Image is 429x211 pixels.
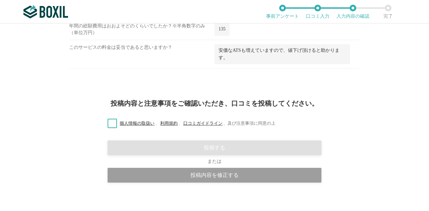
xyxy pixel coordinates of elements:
a: 口コミガイドライン [183,121,223,126]
li: 入力内容の確認 [335,5,370,19]
div: 投稿内容を修正する [108,168,321,183]
img: ボクシルSaaS_ロゴ [23,5,68,18]
span: 安価なATSも増えていますので、値下げ頂けると助かります。 [219,48,340,60]
li: 口コミ入力 [300,5,335,19]
a: 利用規約 [160,121,178,126]
div: このサービスの料金は妥当であると思いますか？ [69,44,214,69]
span: 135 [219,26,226,31]
a: 個人情報の取扱い [119,121,155,126]
li: 事前アンケート [265,5,300,19]
label: 、 、 、 及び注意事項に同意の上 [102,120,275,127]
li: 完了 [370,5,406,19]
div: 年間の総額費用はおおよそどのくらいでしたか？※半角数字のみ（単位万円） [69,23,214,39]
